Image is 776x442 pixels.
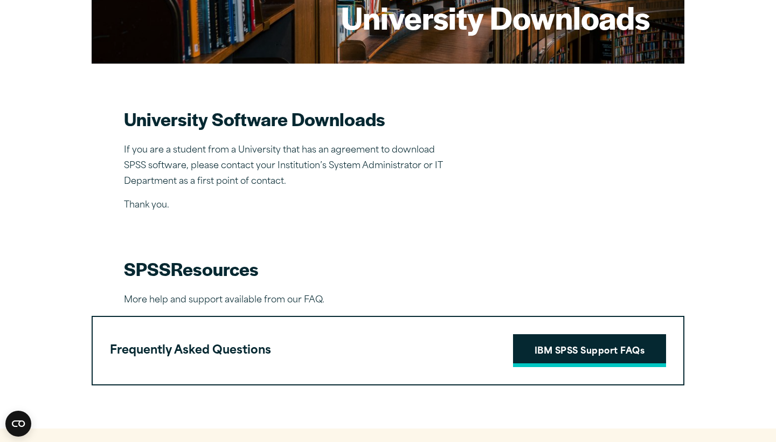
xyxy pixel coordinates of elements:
p: More help and support available from our FAQ. [124,293,652,308]
h3: Frequently Asked Questions [110,341,271,361]
p: Thank you. [124,198,447,213]
p: If you are a student from a University that has an agreement to download SPSS software, please co... [124,143,447,189]
a: IBM SPSS Support FAQs [513,334,666,368]
strong: Resources [171,255,259,281]
h2: SPSS [124,257,652,281]
strong: University Software Downloads [124,106,385,132]
button: Open CMP widget [5,411,31,437]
